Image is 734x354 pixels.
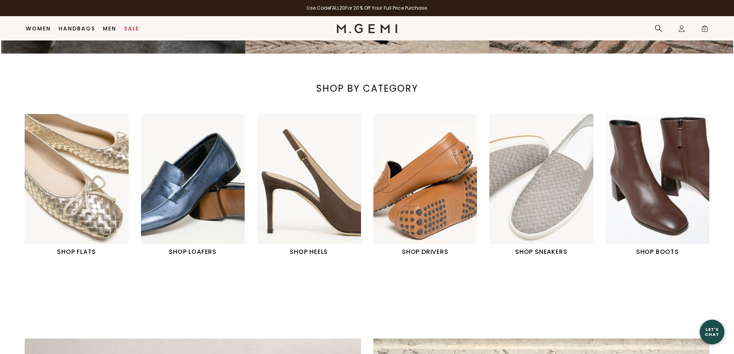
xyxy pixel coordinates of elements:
[489,114,606,257] div: 5 / 6
[25,247,129,257] h1: SHOP FLATS
[337,24,397,33] img: M.Gemi
[124,25,139,32] a: Sale
[257,114,361,257] a: SHOP HEELS
[59,25,95,32] a: Handbags
[701,26,709,34] span: 0
[26,25,51,32] a: Women
[489,247,593,257] h1: SHOP SNEAKERS
[141,114,257,257] div: 2 / 6
[700,327,724,337] div: Let's Chat
[606,114,710,257] a: SHOP BOOTS
[141,247,245,257] h1: SHOP LOAFERS
[373,247,477,257] h1: SHOP DRIVERS
[275,82,459,95] div: SHOP BY CATEGORY
[141,114,245,257] a: SHOP LOAFERS
[330,5,345,11] strong: FALL20
[25,114,141,257] div: 1 / 6
[606,114,722,257] div: 6 / 6
[103,25,116,32] a: Men
[257,114,373,257] div: 3 / 6
[373,114,477,257] a: SHOP DRIVERS
[373,114,490,257] div: 4 / 6
[25,114,129,257] a: SHOP FLATS
[489,114,593,257] a: SHOP SNEAKERS
[606,247,710,257] h1: SHOP BOOTS
[257,247,361,257] h1: SHOP HEELS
